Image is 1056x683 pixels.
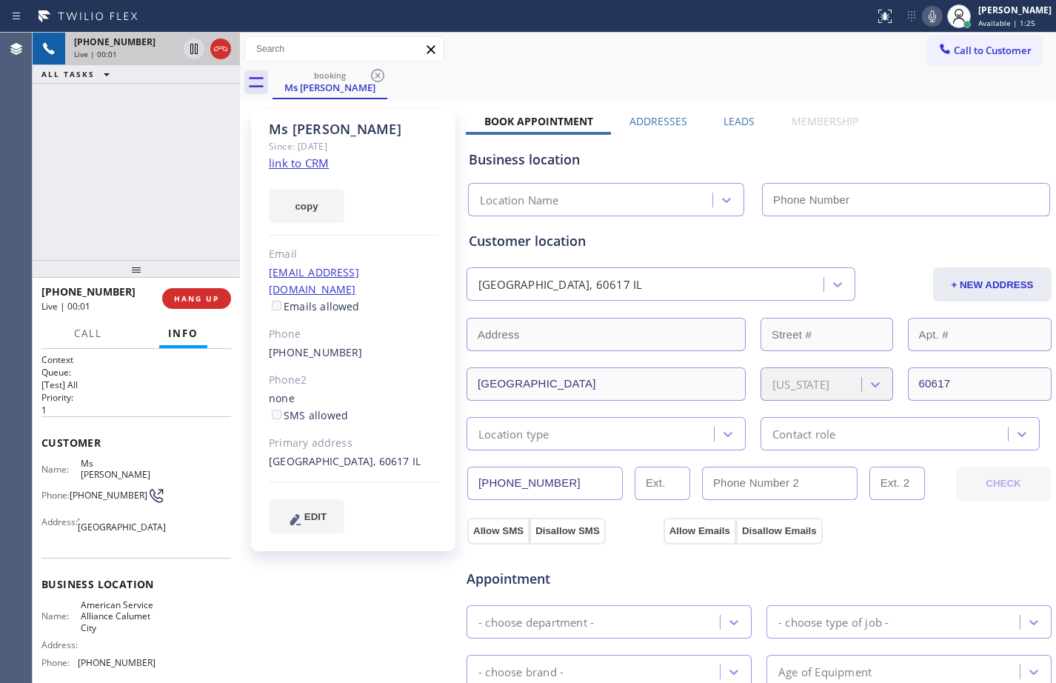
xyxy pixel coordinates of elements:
span: Live | 00:01 [74,49,117,59]
button: ALL TASKS [33,65,124,83]
span: Address: [41,639,81,650]
span: Phone: [41,657,78,668]
button: Allow SMS [467,518,529,544]
input: Apt. # [908,318,1052,351]
button: copy [269,189,344,223]
span: Customer [41,436,231,450]
button: Call to Customer [928,36,1041,64]
div: Since: [DATE] [269,138,438,155]
span: Call [74,327,102,340]
button: Hang up [210,39,231,59]
button: Mute [922,6,943,27]
button: Disallow SMS [529,518,606,544]
div: Customer location [469,231,1049,251]
input: Phone Number [467,467,623,500]
input: Emails allowed [272,301,281,310]
button: Allow Emails [664,518,736,544]
div: Contact role [772,425,835,442]
label: Addresses [629,114,687,128]
h1: Context [41,353,231,366]
a: [PHONE_NUMBER] [269,345,363,359]
div: Ms Carrie [274,66,386,98]
div: Age of Equipment [778,663,872,680]
span: Appointment [467,569,660,589]
button: Call [65,319,111,348]
input: Street # [761,318,893,351]
div: Email [269,246,438,263]
div: [GEOGRAPHIC_DATA], 60617 IL [269,453,438,470]
div: Phone [269,326,438,343]
span: EDIT [304,511,327,522]
span: [PHONE_NUMBER] [41,284,136,299]
label: Emails allowed [269,299,360,313]
div: Ms [PERSON_NAME] [269,121,438,138]
span: HANG UP [174,293,219,304]
span: Address: [41,516,78,527]
div: Business location [469,150,1049,170]
h2: Priority: [41,391,231,404]
div: - choose type of job - [778,613,889,630]
span: , [GEOGRAPHIC_DATA] [78,510,166,533]
span: Ms [PERSON_NAME] [81,458,155,481]
input: Phone Number [762,183,1050,216]
label: Membership [792,114,858,128]
div: Location type [478,425,549,442]
div: [GEOGRAPHIC_DATA], 60617 IL [478,276,642,293]
p: [Test] All [41,379,231,391]
span: ALL TASKS [41,69,95,79]
button: Info [159,319,207,348]
span: Call to Customer [954,44,1032,57]
span: Name: [41,610,81,622]
span: [PHONE_NUMBER] [70,490,147,501]
input: City [467,367,746,401]
label: Leads [724,114,755,128]
div: Phone2 [269,372,438,389]
input: Ext. [635,467,690,500]
p: 1 [41,404,231,416]
input: Search [245,37,444,61]
button: CHECK [956,467,1051,501]
div: Ms [PERSON_NAME] [274,81,386,94]
input: ZIP [908,367,1052,401]
button: + NEW ADDRESS [933,267,1052,301]
label: SMS allowed [269,408,348,422]
div: [PERSON_NAME] [978,4,1052,16]
input: Ext. 2 [869,467,925,500]
div: Location Name [480,192,559,209]
a: [EMAIL_ADDRESS][DOMAIN_NAME] [269,265,359,296]
div: Primary address [269,435,438,452]
span: Business location [41,577,231,591]
button: HANG UP [162,288,231,309]
span: [PHONE_NUMBER] [74,36,156,48]
span: [PHONE_NUMBER] [78,657,156,668]
input: Phone Number 2 [702,467,858,500]
span: American Service Alliance Calumet City [81,599,155,633]
span: Phone: [41,490,70,501]
button: EDIT [269,499,344,533]
input: Address [467,318,746,351]
span: Info [168,327,198,340]
h2: Queue: [41,366,231,379]
div: booking [274,70,386,81]
div: - choose brand - [478,663,564,680]
div: - choose department - [478,613,594,630]
span: Live | 00:01 [41,300,90,313]
div: none [269,390,438,424]
button: Hold Customer [184,39,204,59]
span: Name: [41,464,81,475]
label: Book Appointment [484,114,593,128]
span: Available | 1:25 [978,18,1035,28]
a: link to CRM [269,156,329,170]
button: Disallow Emails [736,518,823,544]
input: SMS allowed [272,410,281,419]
